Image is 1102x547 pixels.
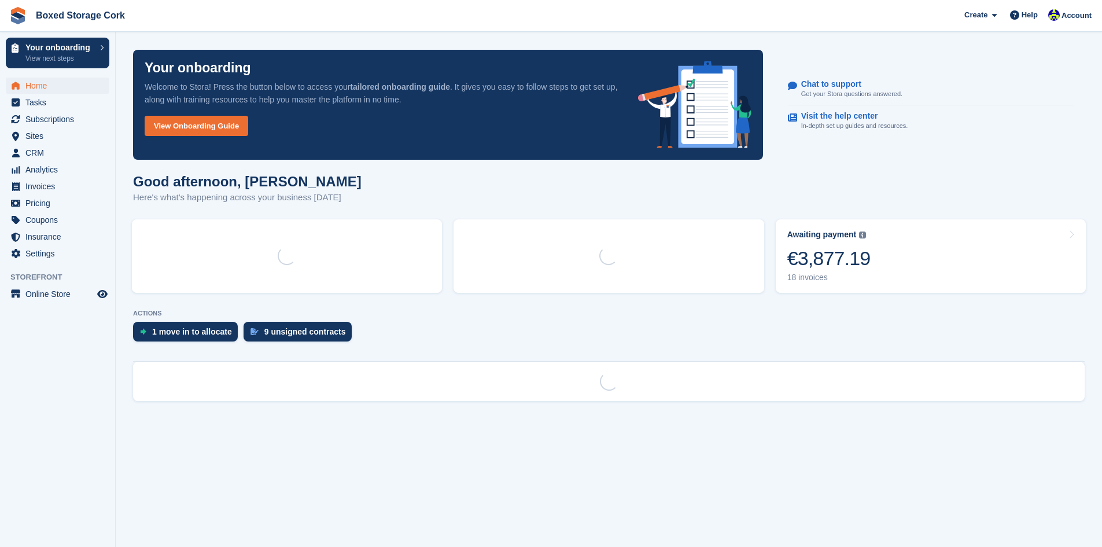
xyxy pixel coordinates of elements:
[6,245,109,262] a: menu
[964,9,987,21] span: Create
[25,128,95,144] span: Sites
[133,322,244,347] a: 1 move in to allocate
[133,310,1085,317] p: ACTIONS
[1022,9,1038,21] span: Help
[133,174,362,189] h1: Good afternoon, [PERSON_NAME]
[6,212,109,228] a: menu
[6,229,109,245] a: menu
[801,111,899,121] p: Visit the help center
[10,271,115,283] span: Storefront
[787,230,857,240] div: Awaiting payment
[638,61,751,148] img: onboarding-info-6c161a55d2c0e0a8cae90662b2fe09162a5109e8cc188191df67fb4f79e88e88.svg
[6,195,109,211] a: menu
[801,121,908,131] p: In-depth set up guides and resources.
[788,74,1074,105] a: Chat to support Get your Stora questions answered.
[152,327,232,336] div: 1 move in to allocate
[6,78,109,94] a: menu
[788,105,1074,137] a: Visit the help center In-depth set up guides and resources.
[25,286,95,302] span: Online Store
[6,178,109,194] a: menu
[787,247,871,270] div: €3,877.19
[145,80,620,106] p: Welcome to Stora! Press the button below to access your . It gives you easy to follow steps to ge...
[25,78,95,94] span: Home
[6,145,109,161] a: menu
[859,232,866,238] img: icon-info-grey-7440780725fd019a000dd9b08b2336e03edf1995a4989e88bcd33f0948082b44.svg
[25,94,95,111] span: Tasks
[133,191,362,204] p: Here's what's happening across your business [DATE]
[25,161,95,178] span: Analytics
[244,322,357,347] a: 9 unsigned contracts
[1048,9,1060,21] img: Vincent
[801,89,902,99] p: Get your Stora questions answered.
[6,94,109,111] a: menu
[25,195,95,211] span: Pricing
[9,7,27,24] img: stora-icon-8386f47178a22dfd0bd8f6a31ec36ba5ce8667c1dd55bd0f319d3a0aa187defe.svg
[145,116,248,136] a: View Onboarding Guide
[1062,10,1092,21] span: Account
[6,38,109,68] a: Your onboarding View next steps
[350,82,450,91] strong: tailored onboarding guide
[801,79,893,89] p: Chat to support
[6,128,109,144] a: menu
[6,161,109,178] a: menu
[25,212,95,228] span: Coupons
[31,6,130,25] a: Boxed Storage Cork
[6,286,109,302] a: menu
[25,245,95,262] span: Settings
[776,219,1086,293] a: Awaiting payment €3,877.19 18 invoices
[264,327,346,336] div: 9 unsigned contracts
[140,328,146,335] img: move_ins_to_allocate_icon-fdf77a2bb77ea45bf5b3d319d69a93e2d87916cf1d5bf7949dd705db3b84f3ca.svg
[250,328,259,335] img: contract_signature_icon-13c848040528278c33f63329250d36e43548de30e8caae1d1a13099fd9432cc5.svg
[25,229,95,245] span: Insurance
[787,273,871,282] div: 18 invoices
[25,145,95,161] span: CRM
[145,61,251,75] p: Your onboarding
[25,53,94,64] p: View next steps
[6,111,109,127] a: menu
[25,43,94,52] p: Your onboarding
[95,287,109,301] a: Preview store
[25,178,95,194] span: Invoices
[25,111,95,127] span: Subscriptions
